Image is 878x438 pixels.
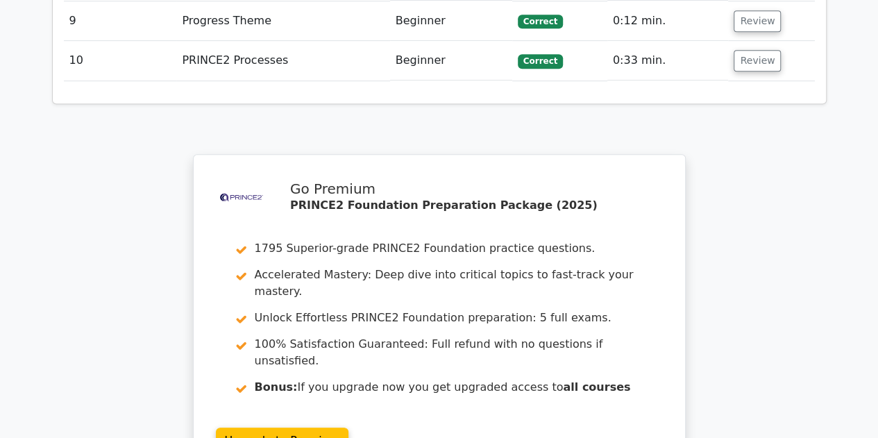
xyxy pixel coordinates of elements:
td: 0:12 min. [607,1,729,41]
td: Progress Theme [176,1,389,41]
td: Beginner [390,41,512,81]
span: Correct [518,15,563,28]
td: 9 [64,1,177,41]
button: Review [734,50,781,71]
span: Correct [518,54,563,68]
td: 0:33 min. [607,41,729,81]
td: 10 [64,41,177,81]
td: PRINCE2 Processes [176,41,389,81]
td: Beginner [390,1,512,41]
button: Review [734,10,781,32]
